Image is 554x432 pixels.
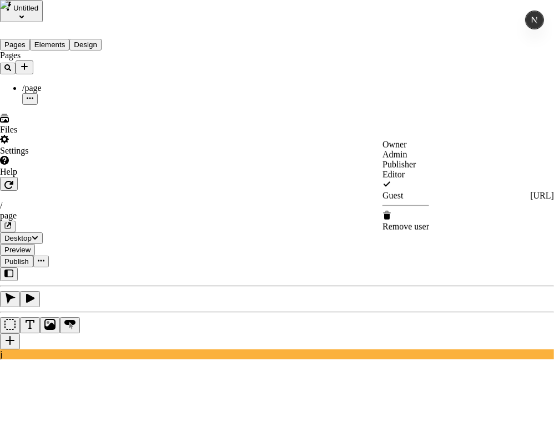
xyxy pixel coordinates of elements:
[382,140,407,149] span: Owner
[382,150,407,159] span: Admin
[382,191,403,200] span: Guest
[382,160,416,169] span: Publisher
[4,9,162,19] p: Cookie Test Route
[382,222,429,231] span: Remove user
[382,170,405,179] span: Editor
